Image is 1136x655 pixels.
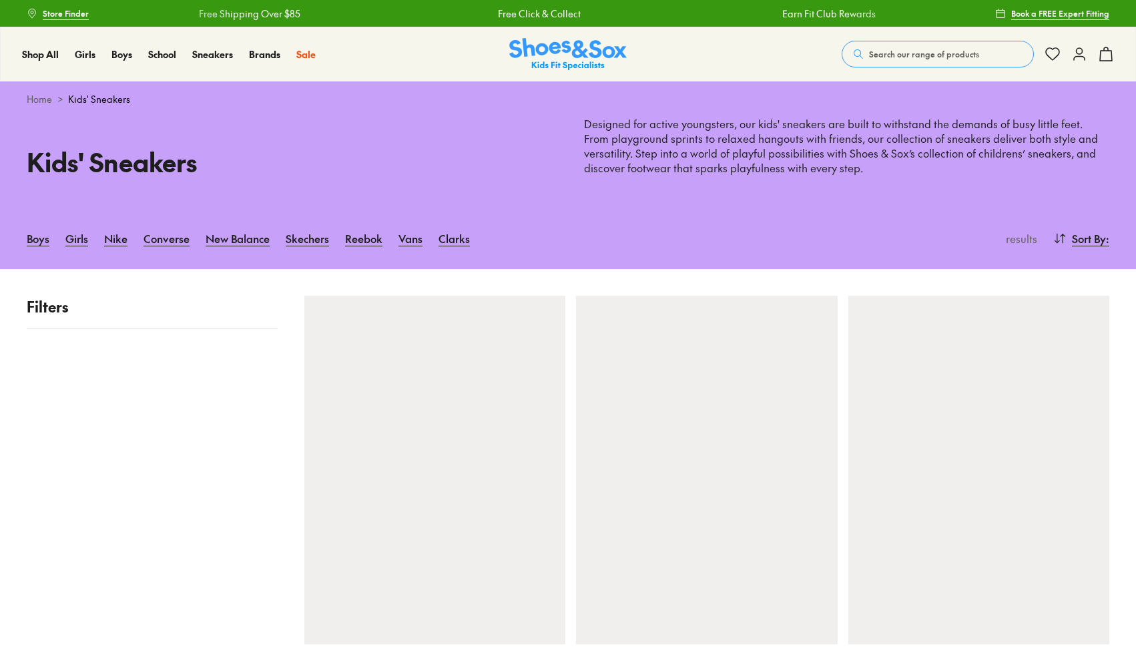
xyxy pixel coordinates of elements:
a: School [148,47,176,61]
a: Nike [104,224,127,253]
a: Store Finder [27,1,89,25]
p: results [1001,230,1037,246]
span: Kids' Sneakers [68,92,130,106]
a: Free Shipping Over $85 [198,7,300,21]
a: Reebok [345,224,382,253]
a: Shop All [22,47,59,61]
a: Clarks [439,224,470,253]
a: Earn Fit Club Rewards [782,7,875,21]
span: Search our range of products [869,48,979,60]
span: Book a FREE Expert Fitting [1011,7,1109,19]
a: Sneakers [192,47,233,61]
a: Home [27,92,52,106]
a: Book a FREE Expert Fitting [995,1,1109,25]
a: Girls [75,47,95,61]
a: Boys [111,47,132,61]
p: Filters [27,296,278,318]
a: Converse [144,224,190,253]
h1: Kids' Sneakers [27,143,552,181]
a: Vans [398,224,422,253]
span: : [1106,230,1109,246]
img: SNS_Logo_Responsive.svg [509,38,627,71]
a: Skechers [286,224,329,253]
a: Shoes & Sox [509,38,627,71]
a: Sale [296,47,316,61]
button: Sort By: [1053,224,1109,253]
button: Search our range of products [842,41,1034,67]
a: Brands [249,47,280,61]
div: > [27,92,1109,106]
a: New Balance [206,224,270,253]
span: Sort By [1072,230,1106,246]
a: Girls [65,224,88,253]
a: Free Click & Collect [497,7,580,21]
span: Store Finder [43,7,89,19]
p: Designed for active youngsters, our kids' sneakers are built to withstand the demands of busy lit... [584,117,1109,176]
a: Boys [27,224,49,253]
